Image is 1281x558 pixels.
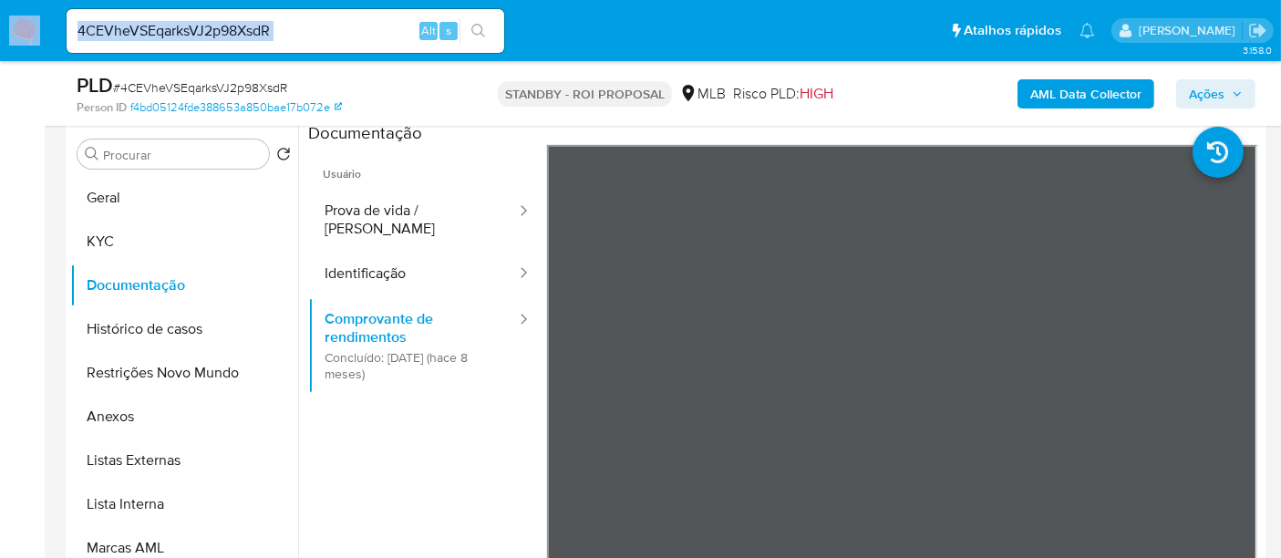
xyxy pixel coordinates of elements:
[67,19,504,43] input: Pesquise usuários ou casos...
[1176,79,1255,108] button: Ações
[1189,79,1224,108] span: Ações
[733,84,833,104] span: Risco PLD:
[70,176,298,220] button: Geral
[70,395,298,439] button: Anexos
[77,70,113,99] b: PLD
[85,147,99,161] button: Procurar
[964,21,1061,40] span: Atalhos rápidos
[130,99,342,116] a: f4bd05124fde388653a850bae17b072e
[70,439,298,482] button: Listas Externas
[70,307,298,351] button: Histórico de casos
[1248,21,1267,40] a: Sair
[103,147,262,163] input: Procurar
[800,83,833,104] span: HIGH
[1243,43,1272,57] span: 3.158.0
[498,81,672,107] p: STANDBY - ROI PROPOSAL
[446,22,451,39] span: s
[1139,22,1242,39] p: erico.trevizan@mercadopago.com.br
[1030,79,1142,108] b: AML Data Collector
[70,482,298,526] button: Lista Interna
[77,99,127,116] b: Person ID
[70,351,298,395] button: Restrições Novo Mundo
[276,147,291,167] button: Retornar ao pedido padrão
[70,263,298,307] button: Documentação
[113,78,287,97] span: # 4CEVheVSEqarksVJ2p98XsdR
[1018,79,1154,108] button: AML Data Collector
[1080,23,1095,38] a: Notificações
[679,84,726,104] div: MLB
[70,220,298,263] button: KYC
[421,22,436,39] span: Alt
[460,18,497,44] button: search-icon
